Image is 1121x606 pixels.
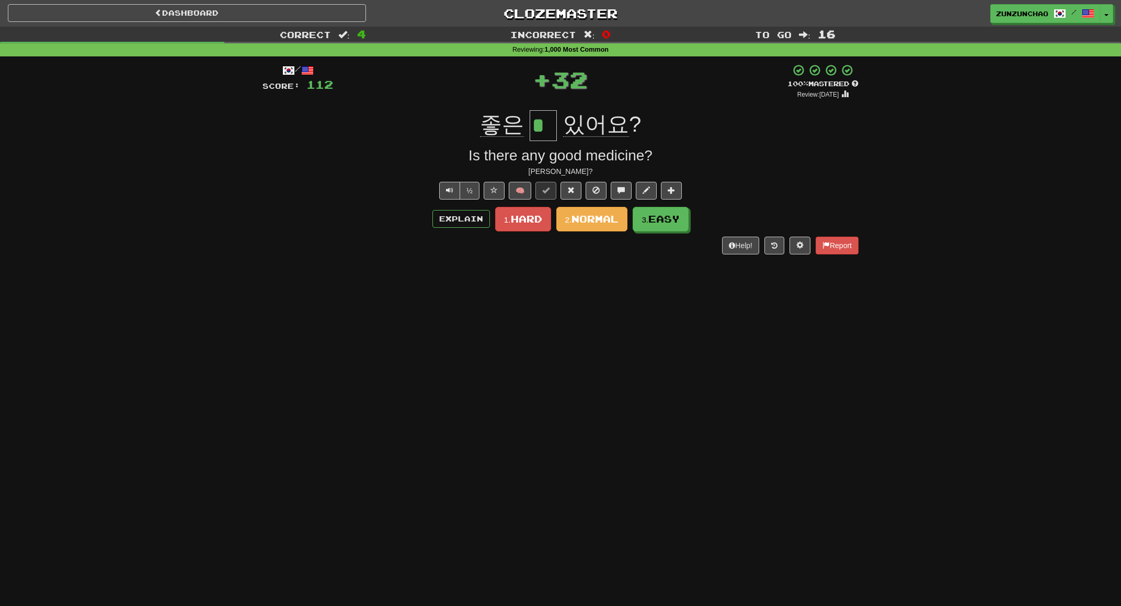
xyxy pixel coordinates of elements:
[611,182,632,200] button: Discuss sentence (alt+u)
[511,213,542,225] span: Hard
[460,182,479,200] button: ½
[557,112,641,137] span: ?
[633,207,689,231] button: 3.Easy
[560,182,581,200] button: Reset to 0% Mastered (alt+r)
[584,30,595,39] span: :
[563,112,629,137] span: 있어요
[787,79,808,88] span: 100 %
[262,145,859,166] div: Is there any good medicine?
[262,166,859,177] div: [PERSON_NAME]?
[642,215,648,224] small: 3.
[990,4,1100,23] a: ZunZunChao /
[495,207,551,231] button: 1.Hard
[551,66,588,92] span: 32
[262,64,333,77] div: /
[509,182,531,200] button: 🧠
[648,213,680,225] span: Easy
[722,237,759,254] button: Help!
[799,30,810,39] span: :
[818,28,836,40] span: 16
[262,81,300,90] span: Score:
[533,64,551,95] span: +
[755,29,792,40] span: To go
[545,46,609,53] strong: 1,000 Most Common
[484,182,505,200] button: Favorite sentence (alt+f)
[432,210,490,228] button: Explain
[480,112,524,137] span: 좋은
[1071,8,1077,16] span: /
[556,207,628,231] button: 2.Normal
[510,29,576,40] span: Incorrect
[636,182,657,200] button: Edit sentence (alt+d)
[571,213,619,225] span: Normal
[382,4,740,22] a: Clozemaster
[787,79,859,89] div: Mastered
[996,9,1048,18] span: ZunZunChao
[338,30,350,39] span: :
[602,28,611,40] span: 0
[764,237,784,254] button: Round history (alt+y)
[357,28,366,40] span: 4
[661,182,682,200] button: Add to collection (alt+a)
[439,182,460,200] button: Play sentence audio (ctl+space)
[797,91,839,98] small: Review: [DATE]
[565,215,572,224] small: 2.
[306,78,333,91] span: 112
[280,29,331,40] span: Correct
[816,237,859,254] button: Report
[8,4,366,22] a: Dashboard
[437,182,479,200] div: Text-to-speech controls
[504,215,511,224] small: 1.
[535,182,556,200] button: Set this sentence to 100% Mastered (alt+m)
[586,182,607,200] button: Ignore sentence (alt+i)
